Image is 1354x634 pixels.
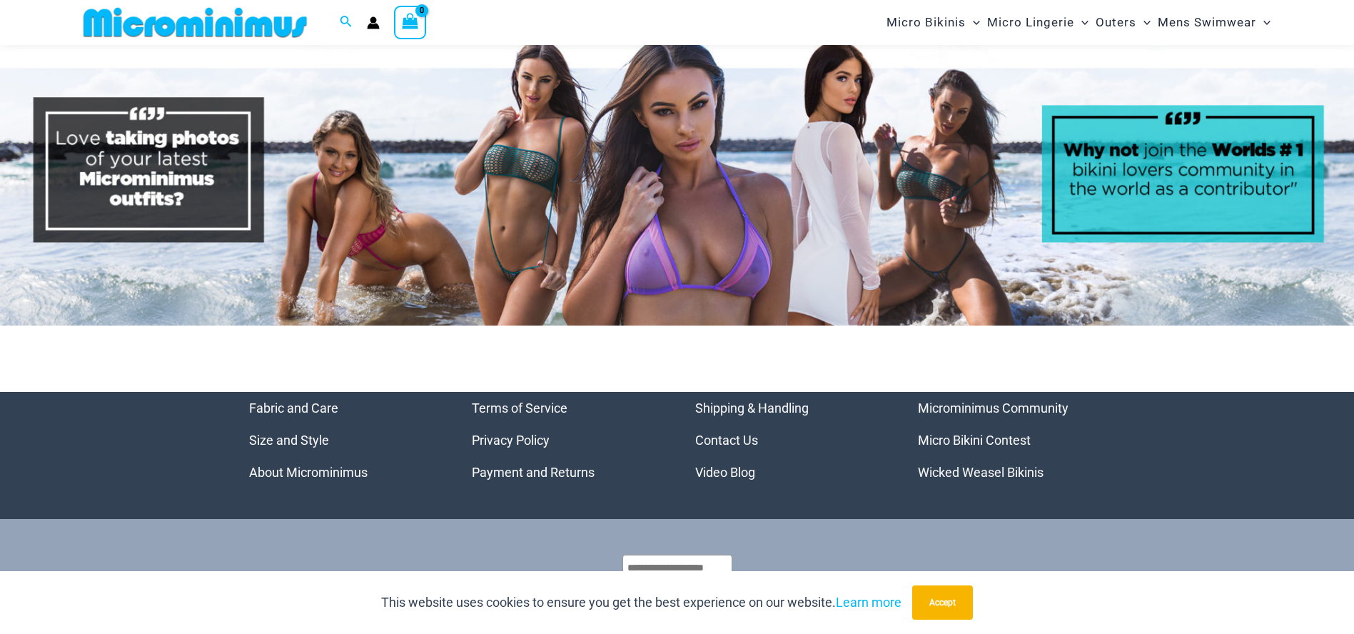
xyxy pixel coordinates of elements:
[1158,4,1256,41] span: Mens Swimwear
[912,585,973,620] button: Accept
[472,433,550,448] a: Privacy Policy
[886,4,966,41] span: Micro Bikinis
[918,465,1044,480] a: Wicked Weasel Bikinis
[1256,4,1270,41] span: Menu Toggle
[695,433,758,448] a: Contact Us
[249,392,437,488] aside: Footer Widget 1
[472,392,660,488] nav: Menu
[918,433,1031,448] a: Micro Bikini Contest
[918,401,1068,416] a: Microminimus Community
[695,465,755,480] a: Video Blog
[883,4,984,41] a: Micro BikinisMenu ToggleMenu Toggle
[249,465,368,480] a: About Microminimus
[918,392,1106,488] aside: Footer Widget 4
[966,4,980,41] span: Menu Toggle
[987,4,1074,41] span: Micro Lingerie
[472,401,567,416] a: Terms of Service
[367,16,380,29] a: Account icon link
[695,401,809,416] a: Shipping & Handling
[249,401,338,416] a: Fabric and Care
[249,392,437,488] nav: Menu
[918,392,1106,488] nav: Menu
[695,392,883,488] aside: Footer Widget 3
[1096,4,1136,41] span: Outers
[472,465,595,480] a: Payment and Returns
[836,595,901,610] a: Learn more
[249,433,329,448] a: Size and Style
[881,2,1277,43] nav: Site Navigation
[1136,4,1151,41] span: Menu Toggle
[1074,4,1088,41] span: Menu Toggle
[381,592,901,613] p: This website uses cookies to ensure you get the best experience on our website.
[695,392,883,488] nav: Menu
[472,392,660,488] aside: Footer Widget 2
[394,6,427,39] a: View Shopping Cart, empty
[1154,4,1274,41] a: Mens SwimwearMenu ToggleMenu Toggle
[984,4,1092,41] a: Micro LingerieMenu ToggleMenu Toggle
[1092,4,1154,41] a: OutersMenu ToggleMenu Toggle
[340,14,353,31] a: Search icon link
[78,6,313,39] img: MM SHOP LOGO FLAT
